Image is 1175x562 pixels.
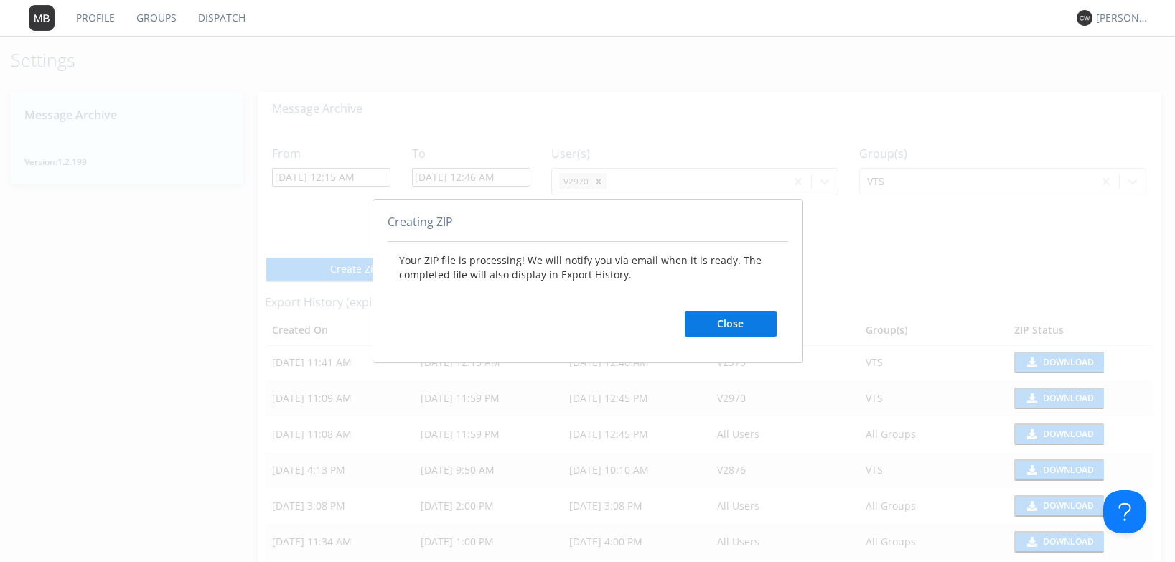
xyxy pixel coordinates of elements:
[685,311,777,337] button: Close
[373,199,803,364] div: abcd
[388,214,788,243] div: Creating ZIP
[388,242,788,348] div: Your ZIP file is processing! We will notify you via email when it is ready. The completed file wi...
[1103,490,1146,533] iframe: Toggle Customer Support
[1077,10,1092,26] img: 373638.png
[1096,11,1150,25] div: [PERSON_NAME] *
[29,5,55,31] img: 373638.png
